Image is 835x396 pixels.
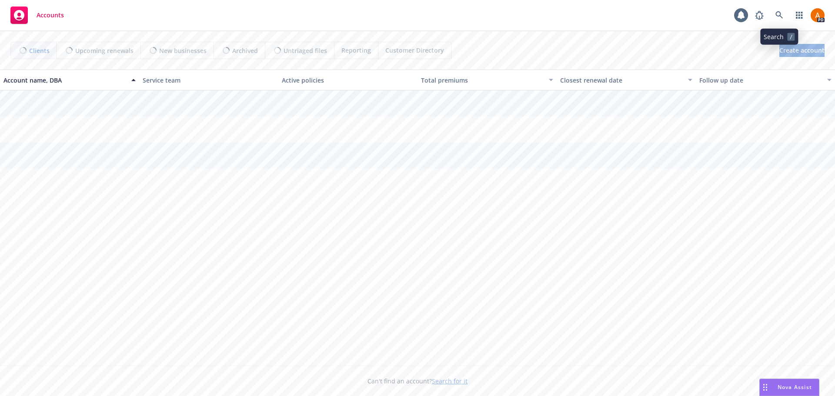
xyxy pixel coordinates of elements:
a: Report a Bug [751,7,768,24]
button: Follow up date [696,70,835,90]
button: Closest renewal date [557,70,696,90]
div: Drag to move [760,379,771,396]
span: Can't find an account? [367,376,468,386]
button: Active policies [278,70,417,90]
div: Total premiums [421,76,544,85]
button: Service team [139,70,278,90]
button: Total premiums [417,70,557,90]
div: Service team [143,76,275,85]
div: Closest renewal date [560,76,683,85]
a: Create account [779,44,825,57]
button: Nova Assist [759,379,819,396]
div: Active policies [282,76,414,85]
span: Reporting [341,46,371,55]
span: Archived [232,46,258,55]
div: Follow up date [699,76,822,85]
a: Search [771,7,788,24]
span: Upcoming renewals [75,46,134,55]
span: Untriaged files [284,46,327,55]
span: Nova Assist [778,383,812,391]
a: Switch app [791,7,808,24]
a: Search for it [432,377,468,385]
img: photo [811,8,825,22]
div: Account name, DBA [3,76,126,85]
span: Customer Directory [385,46,444,55]
span: New businesses [159,46,207,55]
span: Create account [779,42,825,59]
span: Accounts [37,12,64,19]
a: Accounts [7,3,67,27]
span: Clients [29,46,50,55]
